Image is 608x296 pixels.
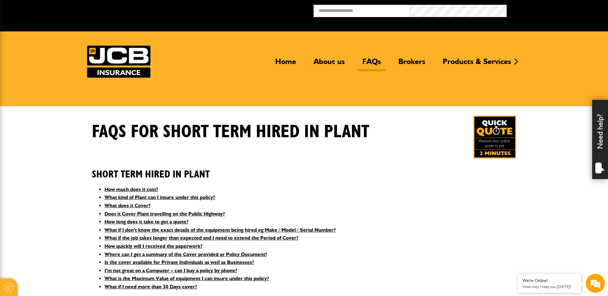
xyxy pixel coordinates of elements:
[394,57,430,71] a: Brokers
[522,284,576,289] p: How may I help you today?
[473,116,516,158] img: Quick Quote
[104,203,150,209] a: What does it Cover?
[438,57,516,71] a: Products & Services
[104,227,336,233] a: What if I don’t know the exact details of the equipment being hired eg Make / Model / Serial Number?
[87,46,150,78] a: JCB Insurance Services
[104,243,202,249] a: How quickly will I received the paperwork?
[309,57,350,71] a: About us
[104,284,197,290] a: What if I need more than 30 Days cover?
[104,259,254,265] a: Is the cover available for Private Individuals as well as Businesses?
[507,5,603,15] button: Broker Login
[92,159,516,180] h2: Short Term Hired In Plant
[104,235,298,241] a: What if the job takes longer than expected and I need to extend the Period of Cover?
[104,186,158,192] a: How much does it cost?
[104,267,237,273] a: I’m not great on a Computer – can I buy a policy by phone?
[104,275,269,281] a: What is the Maximum Value of equipment I can insure under this policy?
[92,121,369,143] h1: FAQS for Short Term Hired In Plant
[522,278,576,283] div: We're Online!
[270,57,301,71] a: Home
[104,219,188,225] a: How long does it take to get a quote?
[87,46,150,78] img: JCB Insurance Services logo
[592,100,608,179] div: Need help?
[104,194,215,200] a: What kind of Plant can I insure under this policy?
[358,57,386,71] a: FAQs
[473,116,516,158] a: Get your insurance quote in just 2-minutes
[104,251,267,257] a: Where can I get a summary of the Cover provided or Policy Document?
[104,211,225,217] a: Does it Cover Plant travelling on the Public Highway?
